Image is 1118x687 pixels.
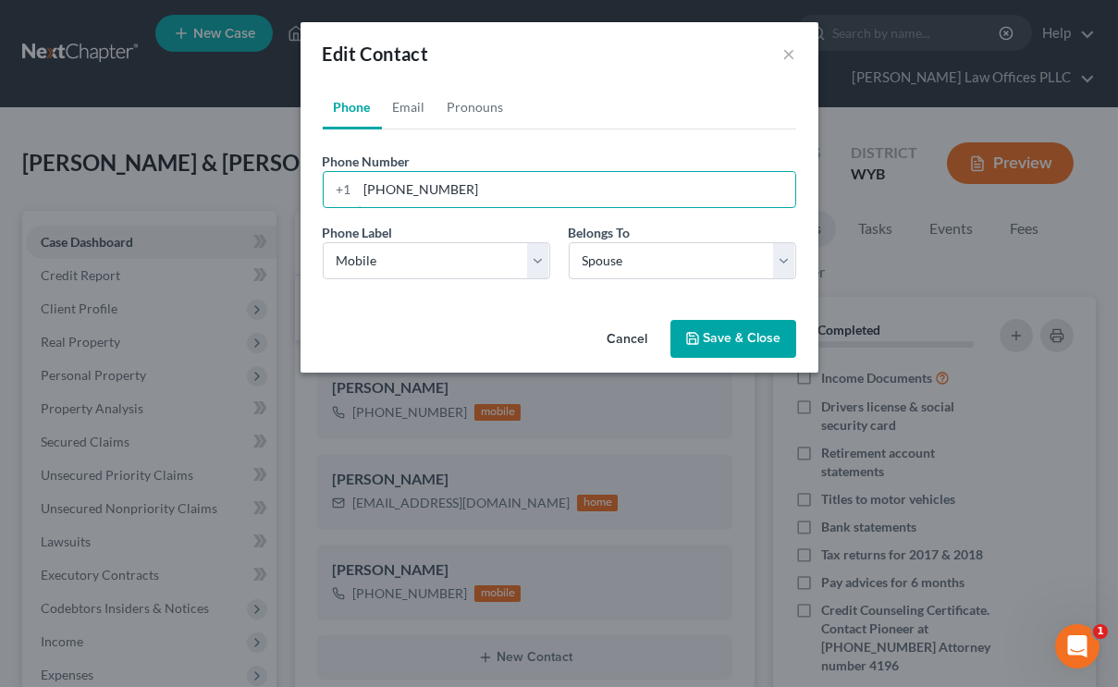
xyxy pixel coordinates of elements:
[783,43,796,65] button: ×
[670,320,796,359] button: Save & Close
[323,43,429,65] span: Edit Contact
[382,85,436,129] a: Email
[323,225,393,240] span: Phone Label
[593,322,663,359] button: Cancel
[323,85,382,129] a: Phone
[324,172,358,207] div: +1
[1055,624,1100,669] iframe: Intercom live chat
[358,172,795,207] input: ###-###-####
[436,85,515,129] a: Pronouns
[1093,624,1108,639] span: 1
[569,225,631,240] span: Belongs To
[323,153,411,169] span: Phone Number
